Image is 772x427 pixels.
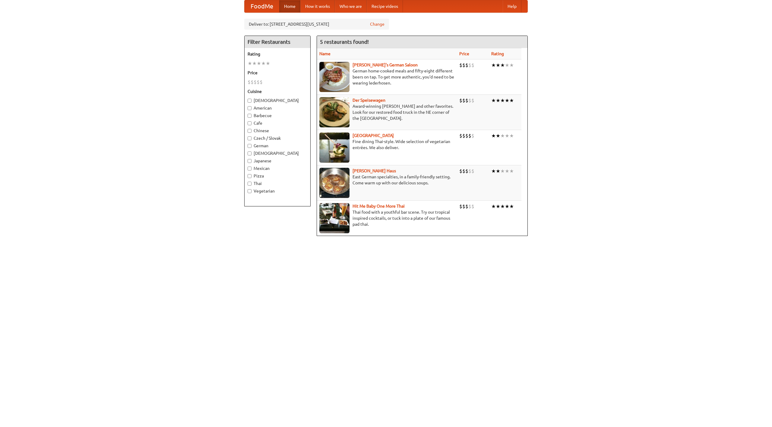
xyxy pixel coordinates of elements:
li: ★ [491,203,496,210]
li: ★ [500,62,505,69]
li: ★ [252,60,257,67]
li: ★ [496,132,500,139]
li: ★ [500,132,505,139]
p: East German specialties, in a family-friendly setting. Come warm up with our delicious soups. [319,174,454,186]
label: [DEMOGRAPHIC_DATA] [248,97,307,104]
a: FoodMe [245,0,279,12]
input: Mexican [248,167,252,170]
a: Home [279,0,300,12]
label: [DEMOGRAPHIC_DATA] [248,150,307,156]
input: Chinese [248,129,252,133]
li: ★ [505,132,509,139]
h5: Cuisine [248,88,307,94]
input: Czech / Slovak [248,136,252,140]
a: Who we are [335,0,367,12]
li: ★ [505,168,509,174]
div: Deliver to: [STREET_ADDRESS][US_STATE] [244,19,389,30]
li: ★ [500,168,505,174]
label: Chinese [248,128,307,134]
li: ★ [496,97,500,104]
input: German [248,144,252,148]
li: ★ [491,168,496,174]
label: Thai [248,180,307,186]
li: $ [459,168,462,174]
a: Change [370,21,384,27]
li: $ [465,97,468,104]
img: speisewagen.jpg [319,97,350,127]
label: Vegetarian [248,188,307,194]
li: $ [251,79,254,85]
a: [GEOGRAPHIC_DATA] [353,133,394,138]
li: ★ [509,97,514,104]
label: German [248,143,307,149]
li: $ [459,203,462,210]
li: ★ [505,62,509,69]
a: Hit Me Baby One More Thai [353,204,405,209]
li: ★ [505,203,509,210]
ng-pluralize: 5 restaurants found! [320,39,369,45]
li: $ [462,203,465,210]
li: ★ [509,62,514,69]
a: Price [459,51,469,56]
img: satay.jpg [319,132,350,163]
li: $ [471,203,474,210]
input: [DEMOGRAPHIC_DATA] [248,151,252,155]
li: $ [465,62,468,69]
li: $ [462,62,465,69]
li: $ [462,97,465,104]
h4: Filter Restaurants [245,36,310,48]
li: $ [465,203,468,210]
li: $ [257,79,260,85]
li: $ [471,97,474,104]
input: [DEMOGRAPHIC_DATA] [248,99,252,103]
li: $ [248,79,251,85]
li: $ [260,79,263,85]
li: $ [462,168,465,174]
li: ★ [509,132,514,139]
li: ★ [257,60,261,67]
p: Award-winning [PERSON_NAME] and other favorites. Look for our restored food truck in the NE corne... [319,103,454,121]
li: ★ [261,60,266,67]
input: American [248,106,252,110]
p: Fine dining Thai-style. Wide selection of vegetarian entrées. We also deliver. [319,139,454,151]
input: Pizza [248,174,252,178]
li: $ [465,132,468,139]
li: $ [459,97,462,104]
label: Pizza [248,173,307,179]
li: ★ [491,62,496,69]
input: Vegetarian [248,189,252,193]
li: $ [462,132,465,139]
a: [PERSON_NAME] Haus [353,168,396,173]
li: ★ [491,132,496,139]
li: ★ [509,168,514,174]
input: Japanese [248,159,252,163]
li: ★ [500,97,505,104]
img: babythai.jpg [319,203,350,233]
li: ★ [496,62,500,69]
li: $ [468,168,471,174]
li: $ [471,62,474,69]
a: Name [319,51,331,56]
h5: Rating [248,51,307,57]
li: ★ [496,203,500,210]
label: Japanese [248,158,307,164]
a: Help [503,0,521,12]
label: American [248,105,307,111]
li: $ [254,79,257,85]
a: Recipe videos [367,0,403,12]
li: $ [468,97,471,104]
a: Der Speisewagen [353,98,385,103]
img: esthers.jpg [319,62,350,92]
li: $ [471,168,474,174]
a: [PERSON_NAME]'s German Saloon [353,62,418,67]
li: ★ [248,60,252,67]
li: $ [459,62,462,69]
li: $ [465,168,468,174]
li: $ [468,132,471,139]
li: ★ [500,203,505,210]
li: ★ [496,168,500,174]
input: Barbecue [248,114,252,118]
